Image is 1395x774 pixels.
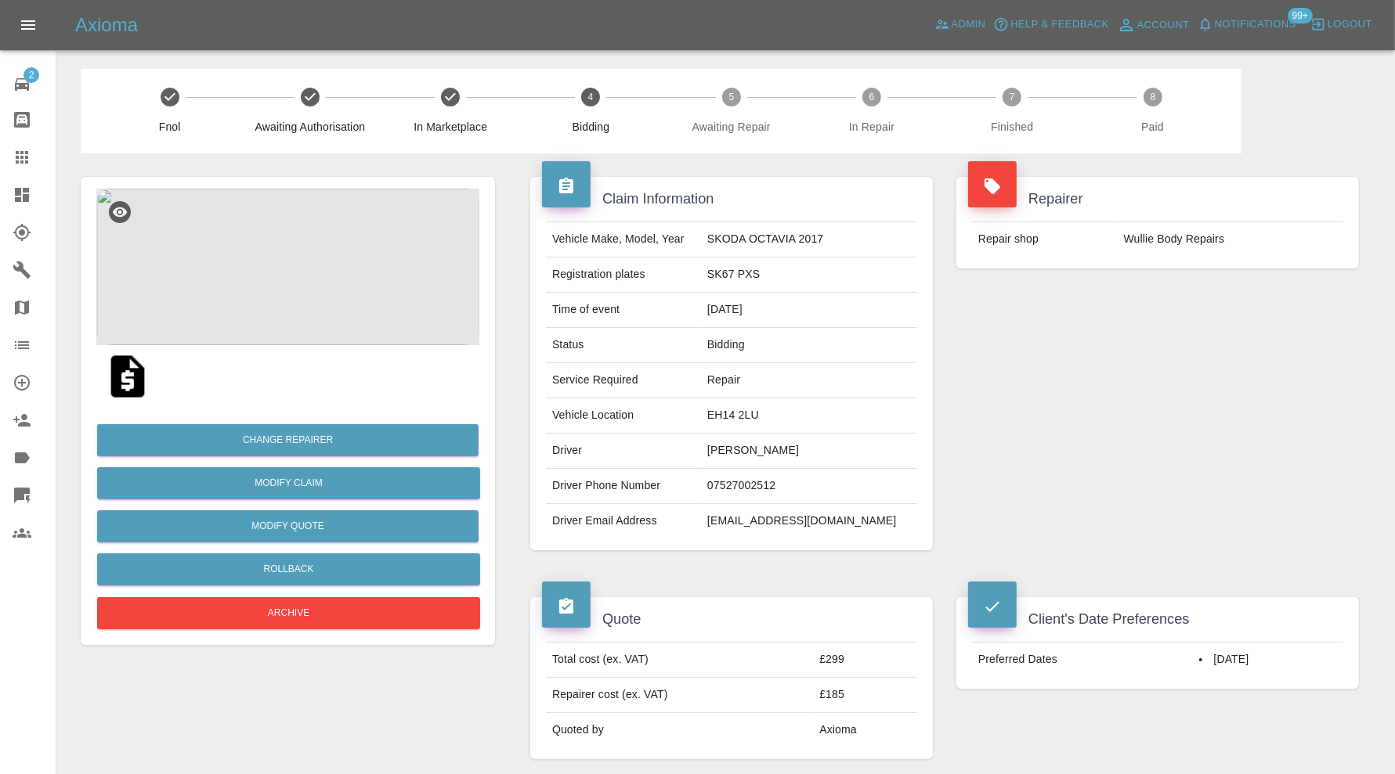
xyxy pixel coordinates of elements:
button: Help & Feedback [989,13,1112,37]
span: Awaiting Repair [667,119,795,135]
td: Status [546,328,701,363]
td: EH14 2LU [701,398,917,434]
span: Account [1137,16,1190,34]
button: Modify Quote [97,510,479,542]
h4: Claim Information [542,189,921,210]
td: Bidding [701,328,917,363]
td: Vehicle Location [546,398,701,434]
text: 4 [588,92,594,103]
td: £185 [813,678,917,713]
span: 99+ [1288,8,1313,23]
h4: Repairer [968,189,1347,210]
button: Rollback [97,553,480,585]
td: Repair [701,363,917,398]
td: Repairer cost (ex. VAT) [546,678,813,713]
td: Axioma [813,713,917,747]
td: [DATE] [701,293,917,328]
td: Repair shop [972,222,1118,257]
h4: Quote [542,609,921,630]
button: Open drawer [9,6,47,44]
td: Total cost (ex. VAT) [546,643,813,678]
button: Archive [97,597,480,629]
img: qt_1SBHldA4aDea5wMj3T57Ut6n [103,351,153,401]
a: Modify Claim [97,467,480,499]
span: In Marketplace [387,119,515,135]
td: [EMAIL_ADDRESS][DOMAIN_NAME] [701,504,917,538]
td: Registration plates [546,257,701,293]
td: Preferred Dates [972,643,1193,677]
button: Logout [1306,13,1376,37]
button: Notifications [1194,13,1300,37]
li: [DATE] [1199,652,1337,668]
span: Admin [952,16,986,34]
span: Help & Feedback [1010,16,1108,34]
td: Driver Email Address [546,504,701,538]
td: Service Required [546,363,701,398]
td: Wullie Body Repairs [1118,222,1343,257]
a: Admin [931,13,990,37]
td: Driver Phone Number [546,469,701,504]
td: [PERSON_NAME] [701,434,917,469]
span: Notifications [1215,16,1296,34]
text: 5 [728,92,734,103]
h4: Client's Date Preferences [968,609,1347,630]
text: 7 [1010,92,1015,103]
h5: Axioma [75,13,138,38]
span: Paid [1089,119,1216,135]
td: Vehicle Make, Model, Year [546,222,701,257]
span: Bidding [527,119,655,135]
td: Driver [546,434,701,469]
text: 8 [1150,92,1155,103]
td: SK67 PXS [701,257,917,293]
span: Finished [949,119,1076,135]
span: Awaiting Authorisation [246,119,374,135]
span: Fnol [106,119,233,135]
td: Time of event [546,293,701,328]
td: Quoted by [546,713,813,747]
td: SKODA OCTAVIA 2017 [701,222,917,257]
span: 2 [23,67,39,83]
td: £299 [813,643,917,678]
span: Logout [1328,16,1372,34]
button: Change Repairer [97,424,479,456]
span: In Repair [808,119,935,135]
td: 07527002512 [701,469,917,504]
text: 6 [869,92,875,103]
img: 0d0c0982-914a-4b3d-be34-250a5f8f8b07 [96,189,479,345]
a: Account [1113,13,1194,38]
